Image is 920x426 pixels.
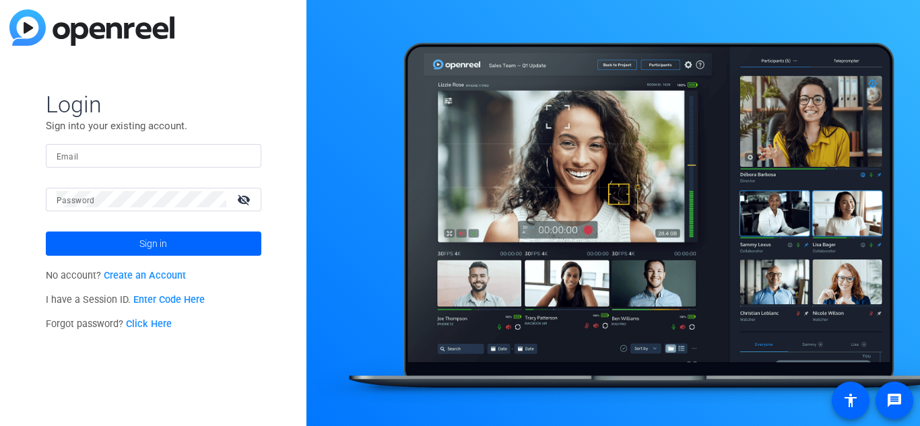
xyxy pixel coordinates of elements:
[104,270,186,281] a: Create an Account
[46,318,172,330] span: Forgot password?
[126,318,172,330] a: Click Here
[133,294,205,306] a: Enter Code Here
[46,270,187,281] span: No account?
[57,152,79,162] mat-label: Email
[46,118,261,133] p: Sign into your existing account.
[57,147,251,164] input: Enter Email Address
[46,232,261,256] button: Sign in
[229,190,261,209] mat-icon: visibility_off
[9,9,174,46] img: blue-gradient.svg
[886,392,902,409] mat-icon: message
[843,392,859,409] mat-icon: accessibility
[46,294,205,306] span: I have a Session ID.
[46,90,261,118] span: Login
[57,196,95,205] mat-label: Password
[139,227,167,260] span: Sign in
